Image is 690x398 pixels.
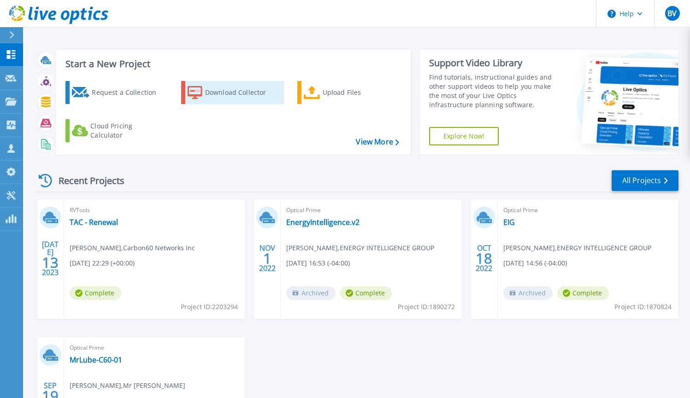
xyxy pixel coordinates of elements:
span: [PERSON_NAME] , Carbon60 Networks Inc [70,243,195,253]
a: MrLube-C60-01 [70,355,122,364]
span: 1 [263,254,271,262]
span: [PERSON_NAME] , Mr [PERSON_NAME] [70,381,185,391]
div: NOV 2022 [259,242,276,275]
span: [DATE] 16:53 (-04:00) [286,258,350,268]
div: Recent Projects [35,169,137,192]
span: [PERSON_NAME] , ENERGY INTELLIGENCE GROUP [286,243,434,253]
div: [DATE] 2023 [41,242,59,275]
a: Request a Collection [65,81,168,104]
div: Request a Collection [92,83,165,102]
span: Optical Prime [503,205,673,215]
span: Complete [70,286,121,300]
span: Optical Prime [286,205,456,215]
div: OCT 2022 [475,242,493,275]
a: Explore Now! [429,127,499,145]
h3: Start a New Project [65,59,399,69]
span: 18 [476,254,492,262]
span: Project ID: 1890272 [398,302,455,312]
span: Complete [340,286,392,300]
a: Download Collector [181,81,284,104]
span: Project ID: 2203294 [181,302,238,312]
a: EnergyIntelligence.v2 [286,218,360,227]
div: Cloud Pricing Calculator [90,121,164,140]
span: [DATE] 22:29 (+00:00) [70,258,135,268]
span: Archived [286,286,336,300]
div: Support Video Library [429,57,559,69]
span: 13 [42,259,59,266]
span: Project ID: 1870824 [614,302,672,312]
a: TAC - Renewal [70,218,118,227]
div: Find tutorials, instructional guides and other support videos to help you make the most of your L... [429,73,559,110]
span: Archived [503,286,553,300]
div: Upload Files [323,83,396,102]
a: All Projects [612,170,678,191]
a: Upload Files [297,81,400,104]
span: BV [667,10,677,17]
a: View More [356,138,399,146]
span: [DATE] 14:56 (-04:00) [503,258,567,268]
span: RVTools [70,205,239,215]
div: Download Collector [205,83,279,102]
span: [PERSON_NAME] , ENERGY INTELLIGENCE GROUP [503,243,651,253]
a: Cloud Pricing Calculator [65,119,168,142]
span: Complete [557,286,609,300]
a: EIG [503,218,515,227]
span: Optical Prime [70,343,239,353]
